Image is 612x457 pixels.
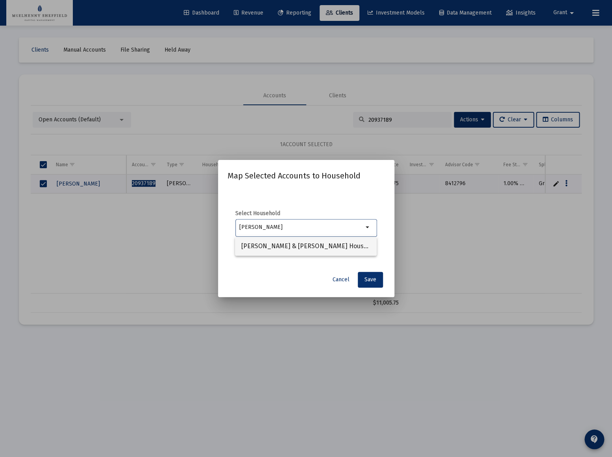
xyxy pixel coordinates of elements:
[326,272,356,288] button: Cancel
[363,223,373,232] mat-icon: arrow_drop_down
[333,276,349,283] span: Cancel
[227,169,385,182] h2: Map Selected Accounts to Household
[358,272,383,288] button: Save
[235,210,377,217] label: Select Household
[241,237,370,256] span: [PERSON_NAME] & [PERSON_NAME] Household
[239,224,363,230] input: Search or select a household
[364,276,376,283] span: Save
